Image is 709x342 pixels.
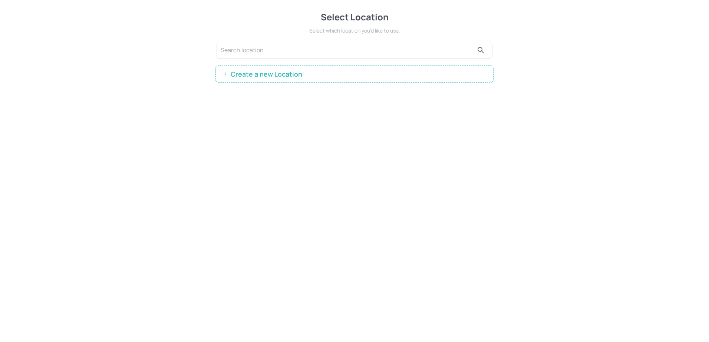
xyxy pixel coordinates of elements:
[215,27,494,34] div: Select which location you’d like to use.
[215,66,494,83] button: Create a new Location
[215,10,494,24] div: Select Location
[221,44,474,56] input: Search location
[474,43,488,58] button: search
[227,70,306,78] span: Create a new Location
